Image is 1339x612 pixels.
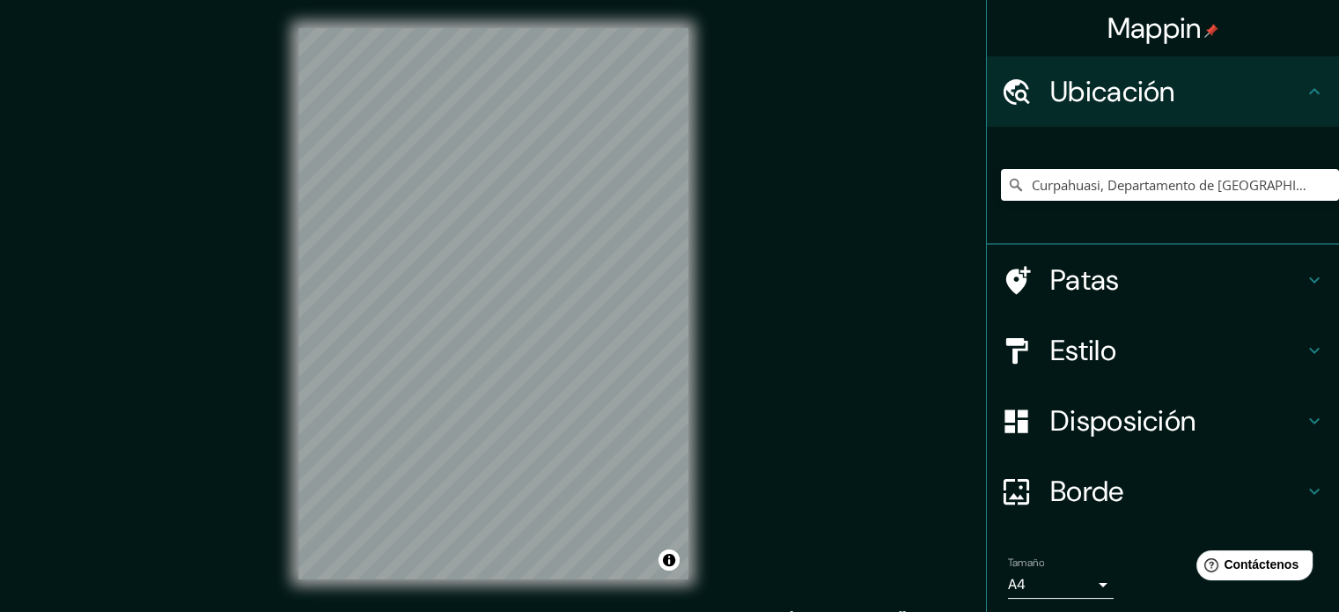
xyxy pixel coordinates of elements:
[987,245,1339,315] div: Patas
[1182,543,1320,593] iframe: Lanzador de widgets de ayuda
[1050,332,1116,369] font: Estilo
[658,549,680,571] button: Activar o desactivar atribución
[1050,402,1196,439] font: Disposición
[1050,473,1124,510] font: Borde
[1008,575,1026,594] font: A4
[1204,24,1218,38] img: pin-icon.png
[1001,169,1339,201] input: Elige tu ciudad o zona
[987,56,1339,127] div: Ubicación
[1008,571,1114,599] div: A4
[298,28,688,579] canvas: Mapa
[987,456,1339,527] div: Borde
[1107,10,1202,47] font: Mappin
[1050,73,1175,110] font: Ubicación
[1008,556,1044,570] font: Tamaño
[1050,262,1120,299] font: Patas
[987,315,1339,386] div: Estilo
[987,386,1339,456] div: Disposición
